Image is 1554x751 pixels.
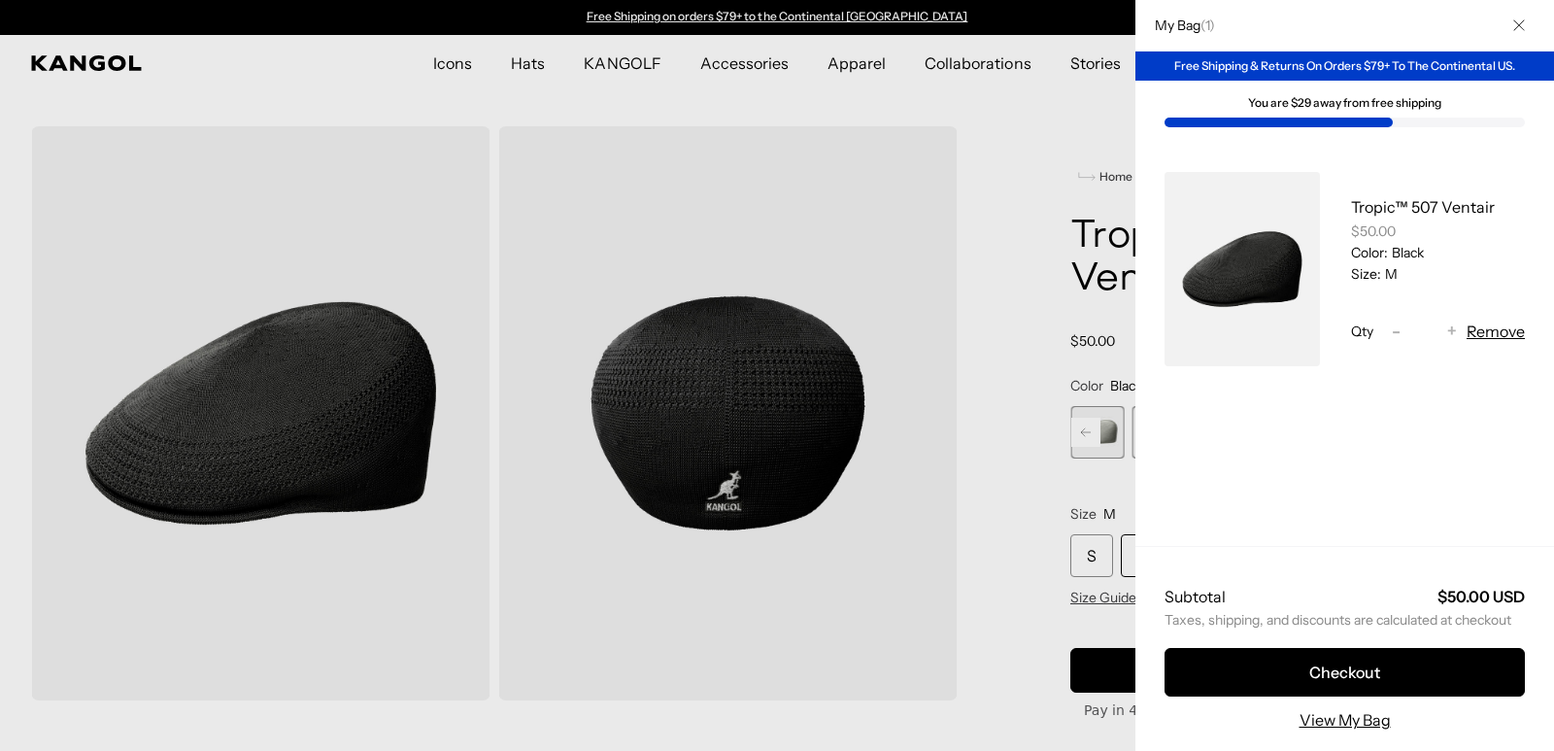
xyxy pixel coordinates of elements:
[1437,587,1525,606] strong: $50.00 USD
[1351,265,1381,283] dt: Size:
[1200,17,1215,34] span: ( )
[1381,265,1398,283] dd: M
[1351,244,1388,261] dt: Color:
[1145,17,1215,34] h2: My Bag
[1165,96,1525,110] div: You are $29 away from free shipping
[1392,319,1401,345] span: -
[1165,586,1226,607] h2: Subtotal
[1300,708,1391,732] a: View My Bag
[1447,319,1457,345] span: +
[1165,611,1525,629] small: Taxes, shipping, and discounts are calculated at checkout
[1381,320,1410,343] button: -
[1351,222,1525,240] div: $50.00
[1388,244,1424,261] dd: Black
[1351,323,1373,340] span: Qty
[1467,320,1525,343] button: Remove Tropic™ 507 Ventair - Black / M
[1165,648,1525,697] button: Checkout
[1410,320,1437,343] input: Quantity for Tropic™ 507 Ventair
[1351,197,1495,217] a: Tropic™ 507 Ventair
[1205,17,1209,34] span: 1
[1437,320,1467,343] button: +
[1135,51,1554,81] div: Free Shipping & Returns On Orders $79+ To The Continental US.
